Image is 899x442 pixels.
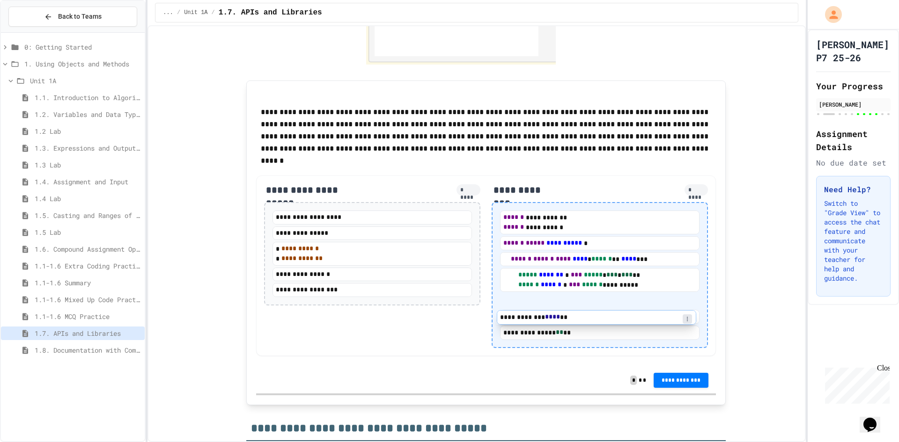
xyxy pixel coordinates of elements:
[24,42,141,52] span: 0: Getting Started
[35,160,141,170] span: 1.3 Lab
[35,345,141,355] span: 1.8. Documentation with Comments and Preconditions
[35,93,141,102] span: 1.1. Introduction to Algorithms, Programming, and Compilers
[824,184,883,195] h3: Need Help?
[184,9,207,16] span: Unit 1A
[815,4,844,25] div: My Account
[819,100,888,109] div: [PERSON_NAME]
[35,328,141,338] span: 1.7. APIs and Libraries
[35,143,141,153] span: 1.3. Expressions and Output [New]
[35,194,141,203] span: 1.4 Lab
[35,109,141,119] span: 1.2. Variables and Data Types
[212,9,215,16] span: /
[35,295,141,304] span: 1.1-1.6 Mixed Up Code Practice
[30,76,141,86] span: Unit 1A
[816,157,891,168] div: No due date set
[24,59,141,69] span: 1. Using Objects and Methods
[219,7,322,18] span: 1.7. APIs and Libraries
[35,278,141,288] span: 1.1-1.6 Summary
[824,199,883,283] p: Switch to "Grade View" to access the chat feature and communicate with your teacher for help and ...
[816,80,891,93] h2: Your Progress
[821,364,890,404] iframe: chat widget
[58,12,102,22] span: Back to Teams
[35,244,141,254] span: 1.6. Compound Assignment Operators
[177,9,180,16] span: /
[35,126,141,136] span: 1.2 Lab
[816,38,891,64] h1: [PERSON_NAME] P7 25-26
[8,7,137,27] button: Back to Teams
[35,210,141,220] span: 1.5. Casting and Ranges of Values
[35,227,141,237] span: 1.5 Lab
[163,9,173,16] span: ...
[860,405,890,433] iframe: chat widget
[35,261,141,271] span: 1.1-1.6 Extra Coding Practice
[35,312,141,321] span: 1.1-1.6 MCQ Practice
[816,127,891,153] h2: Assignment Details
[4,4,65,59] div: Chat with us now!Close
[35,177,141,187] span: 1.4. Assignment and Input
